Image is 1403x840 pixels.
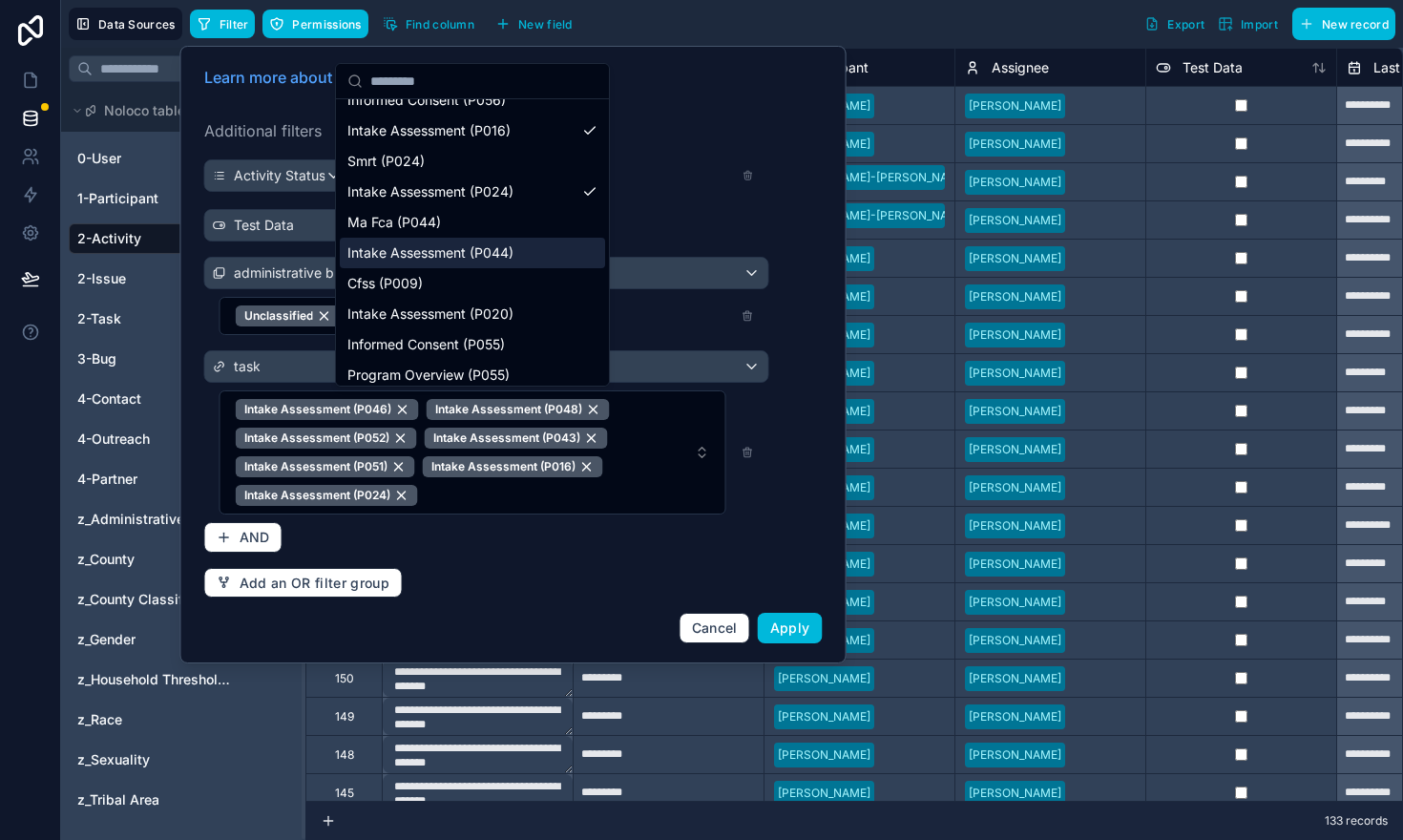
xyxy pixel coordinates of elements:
[204,66,400,89] a: Learn more about filters
[77,349,116,368] span: 3-Bug
[969,517,1061,535] div: [PERSON_NAME]
[969,365,1061,382] div: [PERSON_NAME]
[692,619,738,636] span: Cancel
[204,350,483,383] button: task
[1167,17,1204,31] span: Export
[1292,8,1395,40] button: New record
[969,785,1061,802] div: [PERSON_NAME]
[244,430,389,446] span: Intake Assessment (P052)
[240,529,270,546] span: AND
[69,344,298,374] div: 3-Bug
[77,229,141,248] span: 2-Activity
[77,309,232,328] a: 2-Task
[104,101,193,120] span: Noloco tables
[347,274,423,293] span: Cfss (P009)
[778,207,969,224] div: [PERSON_NAME]-[PERSON_NAME]
[1285,8,1395,40] a: New record
[969,97,1061,115] div: [PERSON_NAME]
[244,308,313,324] span: Unclassified
[969,594,1061,611] div: [PERSON_NAME]
[236,428,417,449] button: Unselect 183
[77,389,141,409] span: 4-Contact
[425,428,608,449] button: Unselect 181
[292,17,361,31] span: Permissions
[1325,813,1388,829] span: 133 records
[204,119,823,142] label: Additional filters
[969,288,1061,305] div: [PERSON_NAME]
[204,522,283,553] button: AND
[204,209,373,241] button: Test Data
[69,143,298,174] div: 0-User
[69,624,298,655] div: z_Gender
[491,350,769,383] button: Is one of
[69,664,298,695] div: z_Household Thresholds
[347,335,505,354] span: Informed Consent (P055)
[758,613,823,643] button: Apply
[204,159,351,192] button: Activity Status
[77,790,159,809] span: z_Tribal Area
[336,99,609,386] div: Suggestions
[77,590,232,609] a: z_County Classification
[1183,58,1243,77] span: Test Data
[347,152,425,171] span: Smrt (P024)
[680,613,750,643] button: Cancel
[77,470,232,489] a: 4-Partner
[69,464,298,494] div: 4-Partner
[969,746,1061,764] div: [PERSON_NAME]
[969,632,1061,649] div: [PERSON_NAME]
[969,136,1061,153] div: [PERSON_NAME]
[77,750,232,769] a: z_Sexuality
[969,708,1061,725] div: [PERSON_NAME]
[69,704,298,735] div: z_Race
[69,424,298,454] div: 4-Outreach
[77,670,232,689] a: z_Household Thresholds
[262,10,367,38] button: Permissions
[489,10,579,38] button: New field
[77,430,232,449] a: 4-Outreach
[406,17,474,31] span: Find column
[335,709,354,724] div: 149
[77,750,150,769] span: z_Sexuality
[204,568,403,598] button: Add an OR filter group
[77,510,232,529] a: z_Administrative Burden
[77,269,126,288] span: 2-Issue
[69,263,298,294] div: 2-Issue
[236,456,415,477] button: Unselect 180
[236,305,341,326] button: Unselect 15
[77,189,158,208] span: 1-Participant
[77,229,232,248] a: 2-Activity
[69,745,298,775] div: z_Sexuality
[347,182,513,201] span: Intake Assessment (P024)
[77,309,121,328] span: 2-Task
[77,550,232,569] a: z_County
[431,459,576,474] span: Intake Assessment (P016)
[969,479,1061,496] div: [PERSON_NAME]
[969,174,1061,191] div: [PERSON_NAME]
[77,470,137,489] span: 4-Partner
[244,488,390,503] span: Intake Assessment (P024)
[969,441,1061,458] div: [PERSON_NAME]
[69,384,298,414] div: 4-Contact
[969,212,1061,229] div: [PERSON_NAME]
[1241,17,1278,31] span: Import
[69,544,298,575] div: z_County
[969,670,1061,687] div: [PERSON_NAME]
[244,402,391,417] span: Intake Assessment (P046)
[234,263,440,283] span: administrative burdens collection
[335,747,354,763] div: 148
[770,619,810,636] span: Apply
[69,785,298,815] div: z_Tribal Area
[778,169,969,186] div: [PERSON_NAME]-[PERSON_NAME]
[347,121,511,140] span: Intake Assessment (P016)
[1211,8,1285,40] button: Import
[220,390,726,514] button: Select Button
[77,550,135,569] span: z_County
[778,785,870,802] div: [PERSON_NAME]
[347,366,510,385] span: Program Overview (P055)
[335,786,354,801] div: 145
[77,710,122,729] span: z_Race
[234,216,294,235] span: Test Data
[433,430,580,446] span: Intake Assessment (P043)
[77,189,232,208] a: 1-Participant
